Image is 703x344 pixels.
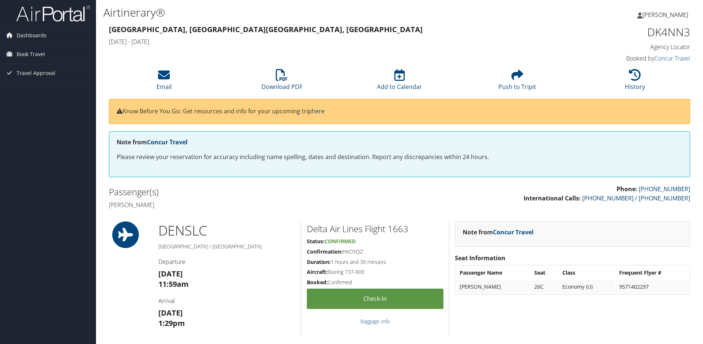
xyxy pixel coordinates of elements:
[158,308,183,318] strong: [DATE]
[553,24,690,40] h1: DK4NN3
[117,107,682,116] p: Know Before You Go: Get resources and info for your upcoming trip
[117,138,188,146] strong: Note from
[17,64,55,82] span: Travel Approval
[109,38,542,46] h4: [DATE] - [DATE]
[642,11,688,19] span: [PERSON_NAME]
[559,280,615,293] td: Economy (U)
[307,258,443,266] h5: 1 hours and 30 minutes
[307,248,443,255] h5: HXOYQZ
[325,238,356,245] span: Confirmed
[158,279,189,289] strong: 11:59am
[307,268,443,276] h5: Boeing 737-800
[553,43,690,51] h4: Agency Locator
[463,228,534,236] strong: Note from
[312,107,325,115] a: here
[17,26,47,45] span: Dashboards
[103,5,498,20] h1: Airtinerary®
[615,266,689,279] th: Frequent Flyer #
[307,248,343,255] strong: Confirmation:
[456,266,530,279] th: Passenger Name
[582,194,690,202] a: [PHONE_NUMBER] / [PHONE_NUMBER]
[617,185,637,193] strong: Phone:
[147,138,188,146] a: Concur Travel
[158,243,295,250] h5: [GEOGRAPHIC_DATA] / [GEOGRAPHIC_DATA]
[498,73,536,91] a: Push to Tripit
[157,73,172,91] a: Email
[493,228,534,236] a: Concur Travel
[117,152,682,162] p: Please review your reservation for accuracy including name spelling, dates and destination. Repor...
[158,221,295,240] h1: DEN SLC
[524,194,581,202] strong: International Calls:
[158,297,295,305] h4: Arrival
[307,223,443,235] h2: Delta Air Lines Flight 1663
[109,186,394,198] h2: Passenger(s)
[456,280,530,293] td: [PERSON_NAME]
[261,73,302,91] a: Download PDF
[553,54,690,62] h4: Booked by
[307,238,325,245] strong: Status:
[654,54,690,62] a: Concur Travel
[158,318,185,328] strong: 1:29pm
[109,201,394,209] h4: [PERSON_NAME]
[531,280,558,293] td: 26C
[16,5,90,22] img: airportal-logo.png
[377,73,422,91] a: Add to Calendar
[639,185,690,193] a: [PHONE_NUMBER]
[307,268,328,275] strong: Aircraft:
[307,289,443,309] a: Check-in
[17,45,45,63] span: Book Travel
[531,266,558,279] th: Seat
[455,254,505,262] strong: Seat Information
[615,280,689,293] td: 9571402297
[307,279,328,286] strong: Booked:
[307,279,443,286] h5: Confirmed
[559,266,615,279] th: Class
[158,258,295,266] h4: Departure
[307,258,331,265] strong: Duration:
[637,4,696,26] a: [PERSON_NAME]
[109,24,423,34] strong: [GEOGRAPHIC_DATA], [GEOGRAPHIC_DATA] [GEOGRAPHIC_DATA], [GEOGRAPHIC_DATA]
[625,73,645,91] a: History
[360,318,390,325] a: Baggage Info
[158,269,183,279] strong: [DATE]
